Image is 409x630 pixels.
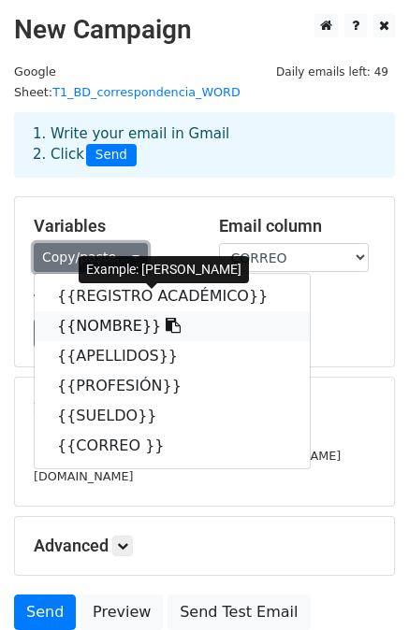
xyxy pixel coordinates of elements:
div: Example: [PERSON_NAME] [79,256,249,283]
h5: Advanced [34,536,375,556]
a: {{REGISTRO ACADÉMICO}} [35,281,310,311]
span: Send [86,144,137,166]
h5: Variables [34,216,191,236]
div: Widget de chat [315,540,409,630]
h2: New Campaign [14,14,395,46]
small: Google Sheet: [14,64,241,100]
a: {{PROFESIÓN}} [35,371,310,401]
a: {{CORREO }} [35,431,310,461]
h5: Email column [219,216,376,236]
a: {{NOMBRE}} [35,311,310,341]
a: T1_BD_correspondencia_WORD [52,85,241,99]
a: Send Test Email [168,594,310,630]
a: {{APELLIDOS}} [35,341,310,371]
iframe: Chat Widget [315,540,409,630]
a: Daily emails left: 49 [270,64,395,79]
a: Send [14,594,76,630]
a: {{SUELDO}} [35,401,310,431]
a: Copy/paste... [34,243,148,272]
a: Preview [80,594,163,630]
span: Daily emails left: 49 [270,62,395,82]
div: 1. Write your email in Gmail 2. Click [19,123,390,166]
